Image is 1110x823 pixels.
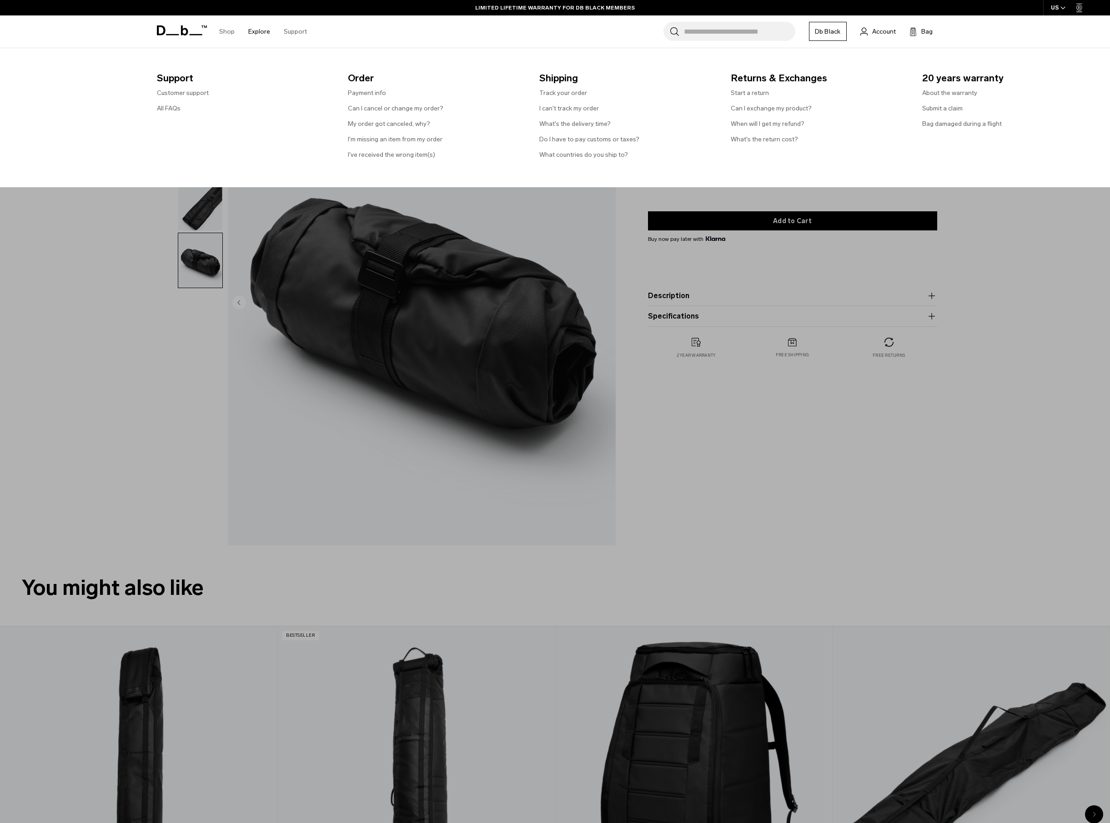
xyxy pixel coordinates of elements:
[860,26,896,37] a: Account
[348,104,443,113] a: Can I cancel or change my order?
[539,104,599,113] a: I can't track my order
[212,15,314,48] nav: Main Navigation
[922,104,963,113] a: Submit a claim
[248,15,270,48] a: Explore
[731,119,804,129] a: When will I get my refund?
[731,88,769,98] a: Start a return
[348,150,435,160] a: I've received the wrong item(s)
[348,88,386,98] a: Payment info
[731,71,908,85] span: Returns & Exchanges
[909,26,933,37] button: Bag
[921,27,933,36] span: Bag
[348,71,525,85] span: Order
[348,135,442,144] a: I'm missing an item from my order
[539,135,639,144] a: Do I have to pay customs or taxes?
[284,15,307,48] a: Support
[809,22,847,41] a: Db Black
[731,104,812,113] a: Can I exchange my product?
[219,15,235,48] a: Shop
[157,104,181,113] a: All FAQs
[348,119,430,129] a: My order got canceled, why?
[157,71,334,85] span: Support
[539,119,611,129] a: What's the delivery time?
[539,71,716,85] span: Shipping
[731,135,798,144] a: What's the return cost?
[922,71,1099,85] span: 20 years warranty
[872,27,896,36] span: Account
[539,150,628,160] a: What countries do you ship to?
[475,4,635,12] a: LIMITED LIFETIME WARRANTY FOR DB BLACK MEMBERS
[539,88,587,98] a: Track your order
[157,88,209,98] a: Customer support
[922,88,977,98] a: About the warranty
[922,119,1002,129] a: Bag damaged during a flight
